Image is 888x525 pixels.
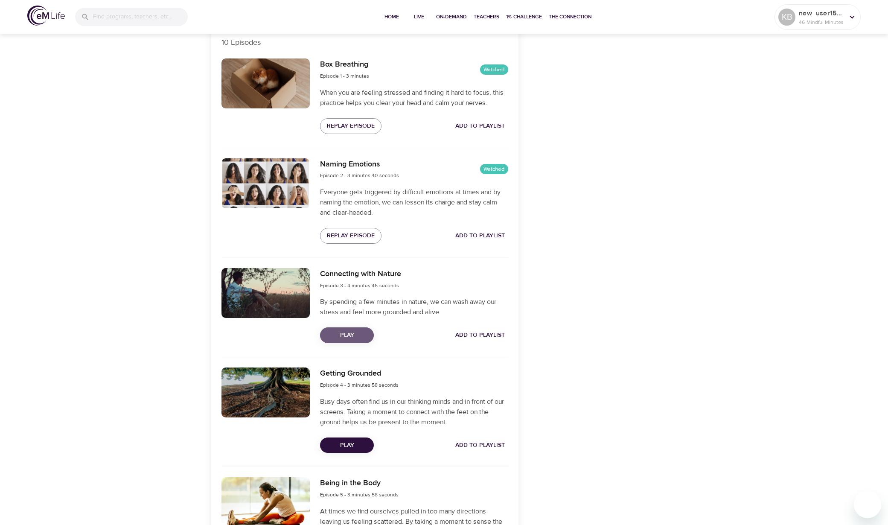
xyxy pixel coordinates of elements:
img: logo [27,6,65,26]
div: KB [778,9,795,26]
p: Everyone gets triggered by difficult emotions at times and by naming the emotion, we can lessen i... [320,187,508,218]
button: Play [320,437,374,453]
input: Find programs, teachers, etc... [93,8,188,26]
button: Add to Playlist [452,327,508,343]
h6: Box Breathing [320,58,369,71]
span: Episode 4 - 3 minutes 58 seconds [320,382,399,388]
p: 46 Mindful Minutes [799,18,844,26]
span: The Connection [549,12,591,21]
p: new_user1566398724 [799,8,844,18]
p: 10 Episodes [221,37,508,48]
span: Play [327,330,367,341]
button: Replay Episode [320,118,381,134]
span: Replay Episode [327,230,375,241]
button: Replay Episode [320,228,381,244]
span: Add to Playlist [455,121,505,131]
span: Add to Playlist [455,440,505,451]
h6: Naming Emotions [320,158,399,171]
span: Teachers [474,12,499,21]
span: Watched [480,165,508,173]
button: Add to Playlist [452,437,508,453]
h6: Being in the Body [320,477,399,490]
p: By spending a few minutes in nature, we can wash away our stress and feel more grounded and alive. [320,297,508,317]
span: Episode 1 - 3 minutes [320,73,369,79]
span: 1% Challenge [506,12,542,21]
span: Home [381,12,402,21]
p: Busy days often find us in our thinking minds and in front of our screens. Taking a moment to con... [320,397,508,427]
button: Add to Playlist [452,228,508,244]
span: Episode 2 - 3 minutes 40 seconds [320,172,399,179]
iframe: Button to launch messaging window [854,491,881,518]
span: Live [409,12,429,21]
span: Play [327,440,367,451]
span: Watched [480,66,508,74]
h6: Connecting with Nature [320,268,401,280]
span: Episode 5 - 3 minutes 58 seconds [320,491,399,498]
span: On-Demand [436,12,467,21]
span: Add to Playlist [455,230,505,241]
span: Episode 3 - 4 minutes 46 seconds [320,282,399,289]
span: Add to Playlist [455,330,505,341]
button: Add to Playlist [452,118,508,134]
p: When you are feeling stressed and finding it hard to focus, this practice helps you clear your he... [320,87,508,108]
h6: Getting Grounded [320,367,399,380]
button: Play [320,327,374,343]
span: Replay Episode [327,121,375,131]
